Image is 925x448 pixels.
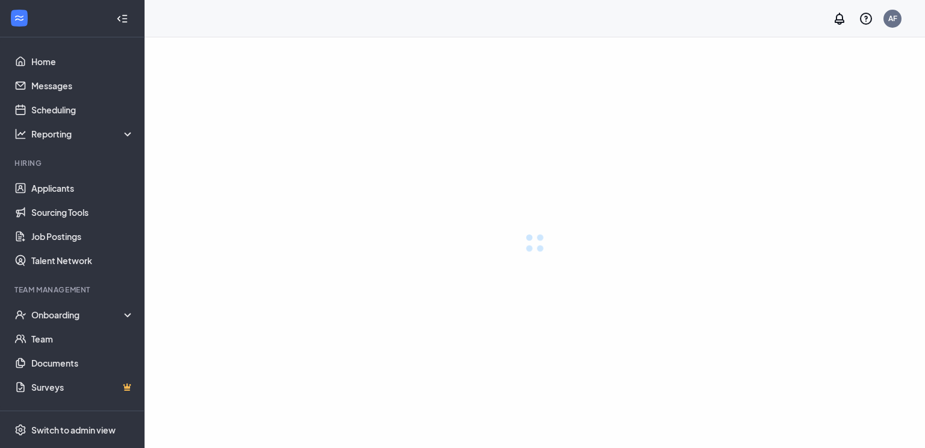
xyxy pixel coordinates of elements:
div: AF [888,13,897,24]
div: Team Management [14,285,132,295]
div: Reporting [31,128,135,140]
a: Scheduling [31,98,134,122]
svg: Analysis [14,128,26,140]
a: Applicants [31,176,134,200]
svg: Settings [14,424,26,436]
a: Home [31,49,134,74]
a: Messages [31,74,134,98]
a: Job Postings [31,224,134,248]
a: Documents [31,351,134,375]
div: Switch to admin view [31,424,116,436]
a: Team [31,327,134,351]
svg: QuestionInfo [859,11,873,26]
svg: Collapse [116,13,128,25]
a: SurveysCrown [31,375,134,399]
div: Onboarding [31,309,135,321]
div: Hiring [14,158,132,168]
svg: Notifications [832,11,847,26]
svg: UserCheck [14,309,26,321]
a: Sourcing Tools [31,200,134,224]
svg: WorkstreamLogo [13,12,25,24]
a: Talent Network [31,248,134,273]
